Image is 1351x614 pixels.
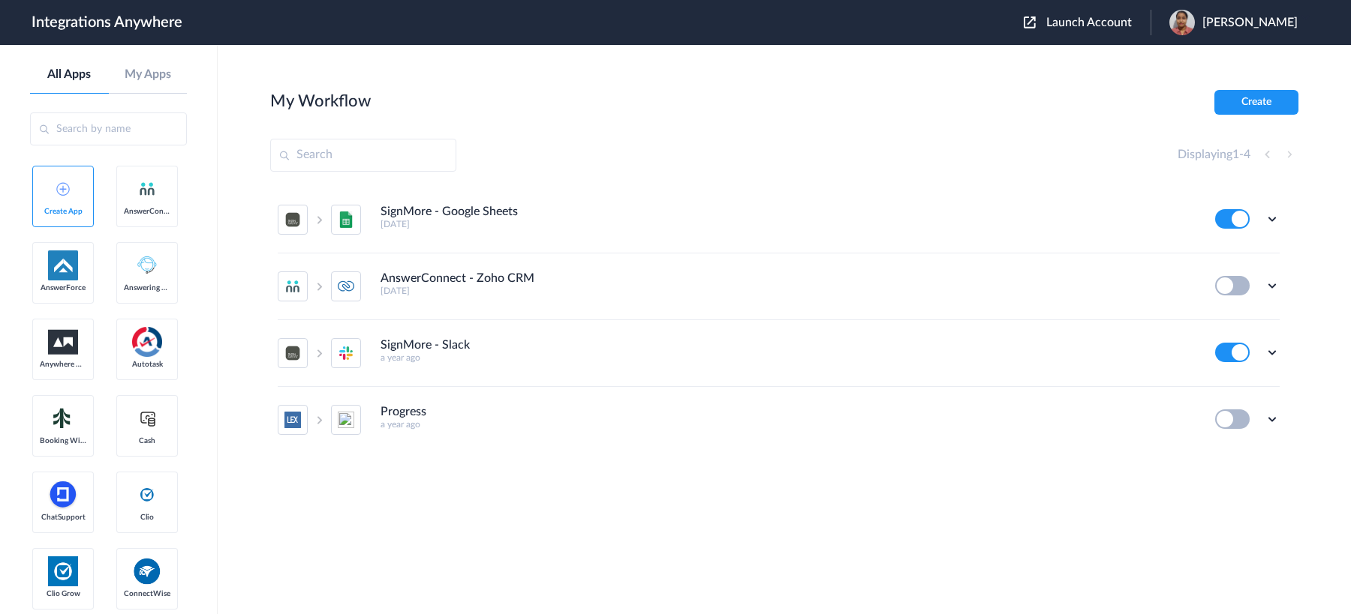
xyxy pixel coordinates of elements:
input: Search [270,139,456,172]
span: Booking Widget [40,436,86,445]
img: Answering_service.png [132,250,162,280]
img: autotask.png [132,327,162,357]
h2: My Workflow [270,91,371,111]
img: Clio.jpg [48,556,78,586]
span: 4 [1244,148,1250,160]
span: Create App [40,207,86,216]
span: Autotask [124,360,170,369]
h1: Integrations Anywhere [32,13,182,31]
span: Anywhere Works [40,360,86,369]
span: [PERSON_NAME] [1202,16,1298,30]
img: af-app-logo.svg [48,250,78,280]
h4: SignMore - Slack [381,338,470,352]
span: Cash [124,436,170,445]
span: Clio Grow [40,589,86,598]
h4: Displaying - [1178,148,1250,162]
h4: AnswerConnect - Zoho CRM [381,271,534,286]
span: Answering Service [124,283,170,292]
img: launch-acct-icon.svg [1024,16,1036,28]
h4: SignMore - Google Sheets [381,205,518,219]
img: cash-logo.svg [138,409,157,427]
span: AnswerForce [40,283,86,292]
h5: a year ago [381,352,1195,363]
span: 1 [1232,148,1239,160]
img: add-icon.svg [56,182,70,196]
input: Search by name [30,112,187,145]
span: AnswerConnect [124,207,170,216]
img: connectwise.png [132,556,162,586]
h5: a year ago [381,419,1195,430]
span: Launch Account [1046,16,1132,28]
button: Launch Account [1024,16,1151,30]
a: My Apps [109,67,188,82]
img: answerconnect-logo.svg [138,180,156,198]
span: Clio [124,513,170,522]
img: aww.png [48,330,78,355]
h4: Progress [381,405,426,419]
span: ConnectWise [124,589,170,598]
img: chatsupport-icon.svg [48,480,78,510]
img: Setmore_Logo.svg [48,405,78,432]
h5: [DATE] [381,219,1195,229]
h5: [DATE] [381,286,1195,296]
img: 6a2a7d3c-b190-4a43-a6a5-4d74bb8823bf.jpeg [1169,10,1195,35]
button: Create [1214,90,1298,115]
span: ChatSupport [40,513,86,522]
img: clio-logo.svg [138,486,156,504]
a: All Apps [30,67,109,82]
